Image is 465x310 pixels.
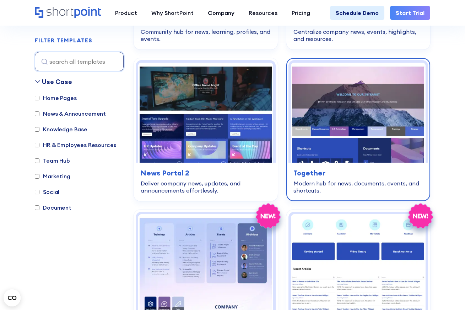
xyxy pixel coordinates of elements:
[35,111,39,116] input: News & Announcement
[35,7,101,19] a: Home
[151,9,194,17] div: Why ShortPoint
[293,168,423,178] h3: Together
[330,6,384,20] a: Schedule Demo
[35,96,39,100] input: Home Pages
[35,174,39,179] input: Marketing
[35,190,39,194] input: Social
[35,158,39,163] input: Team Hub
[141,168,270,178] h3: News Portal 2
[108,6,144,20] a: Product
[35,203,71,212] label: Document
[35,94,76,102] label: Home Pages
[286,58,430,201] a: Together – Intranet Homepage Template: Modern hub for news, documents, events, and shortcuts.Toge...
[429,276,465,310] iframe: Chat Widget
[115,9,137,17] div: Product
[141,28,270,42] div: Community hub for news, learning, profiles, and events.
[291,63,426,163] img: Together – Intranet Homepage Template: Modern hub for news, documents, events, and shortcuts.
[293,180,423,194] div: Modern hub for news, documents, events, and shortcuts.
[292,9,310,17] div: Pricing
[285,6,317,20] a: Pricing
[35,156,70,165] label: Team Hub
[35,143,39,147] input: HR & Employees Resources
[35,52,124,71] input: search all templates
[42,77,72,86] div: Use Case
[293,28,423,42] div: Centralize company news, events, highlights, and resources.
[4,289,21,306] button: Open CMP widget
[35,37,92,44] h2: FILTER TEMPLATES
[242,6,285,20] a: Resources
[35,109,106,118] label: News & Announcement
[35,205,39,210] input: Document
[144,6,201,20] a: Why ShortPoint
[134,58,277,201] a: News Portal 2 – SharePoint News Post Template: Deliver company news, updates, and announcements e...
[390,6,430,20] a: Start Trial
[35,172,70,180] label: Marketing
[35,125,87,133] label: Knowledge Base
[138,63,273,163] img: News Portal 2 – SharePoint News Post Template: Deliver company news, updates, and announcements e...
[35,188,59,196] label: Social
[208,9,234,17] div: Company
[141,180,270,194] div: Deliver company news, updates, and announcements effortlessly.
[35,141,116,149] label: HR & Employees Resources
[201,6,242,20] a: Company
[35,127,39,132] input: Knowledge Base
[249,9,277,17] div: Resources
